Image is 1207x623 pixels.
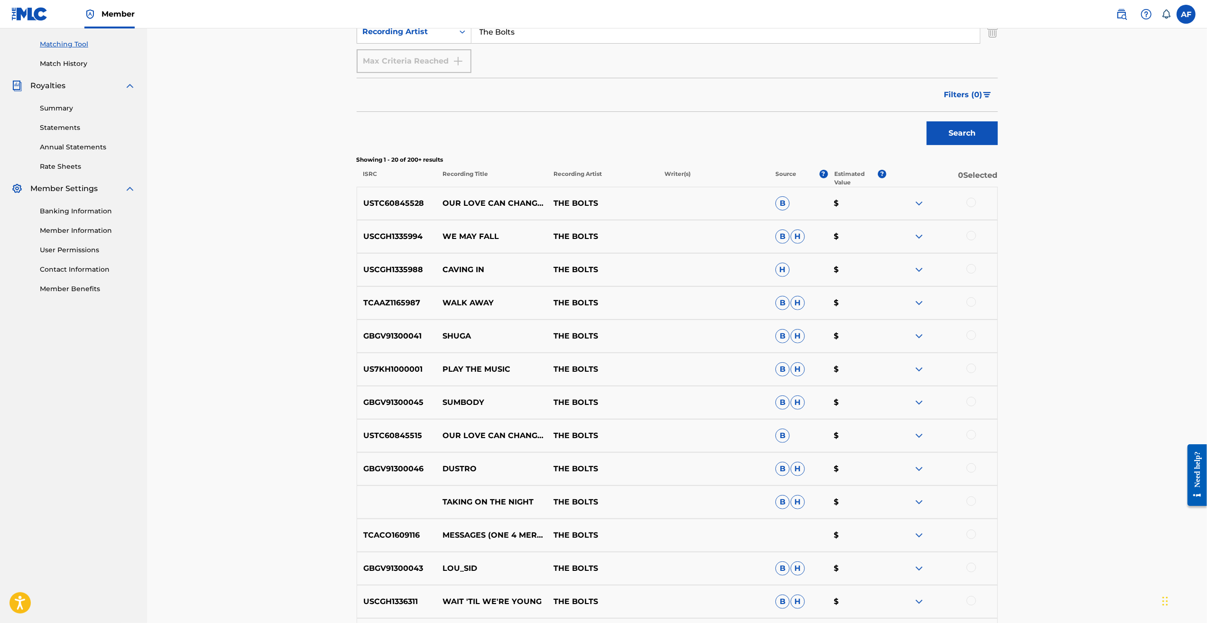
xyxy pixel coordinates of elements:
[775,462,790,476] span: B
[40,39,136,49] a: Matching Tool
[436,563,547,574] p: LOU_SID
[775,329,790,343] span: B
[357,297,437,309] p: TCAAZ1165987
[547,463,658,475] p: THE BOLTS
[547,596,658,607] p: THE BOLTS
[547,297,658,309] p: THE BOLTS
[828,364,886,375] p: $
[828,231,886,242] p: $
[1180,437,1207,513] iframe: Resource Center
[828,397,886,408] p: $
[828,496,886,508] p: $
[913,330,925,342] img: expand
[357,596,437,607] p: USCGH1336311
[775,362,790,376] span: B
[913,264,925,275] img: expand
[40,103,136,113] a: Summary
[791,329,805,343] span: H
[791,561,805,576] span: H
[1160,577,1207,623] iframe: Chat Widget
[913,530,925,541] img: expand
[1162,587,1168,615] div: Drag
[886,170,997,187] p: 0 Selected
[828,297,886,309] p: $
[30,80,65,92] span: Royalties
[775,595,790,609] span: B
[913,496,925,508] img: expand
[357,563,437,574] p: GBGV91300043
[927,121,998,145] button: Search
[30,183,98,194] span: Member Settings
[40,162,136,172] a: Rate Sheets
[40,284,136,294] a: Member Benefits
[357,463,437,475] p: GBGV91300046
[357,364,437,375] p: US7KH1000001
[547,264,658,275] p: THE BOLTS
[775,296,790,310] span: B
[357,330,437,342] p: GBGV91300041
[436,264,547,275] p: CAVING IN
[913,231,925,242] img: expand
[987,20,998,44] img: Delete Criterion
[828,198,886,209] p: $
[436,198,547,209] p: OUR LOVE CAN CHANGE THE WORLD (KARAOKE)
[913,364,925,375] img: expand
[791,362,805,376] span: H
[547,430,658,441] p: THE BOLTS
[40,226,136,236] a: Member Information
[791,296,805,310] span: H
[547,330,658,342] p: THE BOLTS
[11,80,23,92] img: Royalties
[436,397,547,408] p: SUMBODY
[944,89,983,101] span: Filters ( 0 )
[40,123,136,133] a: Statements
[913,430,925,441] img: expand
[11,7,48,21] img: MLC Logo
[913,397,925,408] img: expand
[658,170,769,187] p: Writer(s)
[357,397,437,408] p: GBGV91300045
[1116,9,1127,20] img: search
[775,429,790,443] span: B
[834,170,878,187] p: Estimated Value
[775,196,790,211] span: B
[547,563,658,574] p: THE BOLTS
[913,297,925,309] img: expand
[436,170,547,187] p: Recording Title
[124,183,136,194] img: expand
[124,80,136,92] img: expand
[357,156,998,164] p: Showing 1 - 20 of 200+ results
[983,92,991,98] img: filter
[828,596,886,607] p: $
[357,198,437,209] p: USTC60845528
[40,265,136,275] a: Contact Information
[436,231,547,242] p: WE MAY FALL
[775,395,790,410] span: B
[11,183,23,194] img: Member Settings
[939,83,998,107] button: Filters (0)
[913,563,925,574] img: expand
[436,596,547,607] p: WAIT 'TIL WE'RE YOUNG
[436,496,547,508] p: TAKING ON THE NIGHT
[828,330,886,342] p: $
[363,26,448,37] div: Recording Artist
[791,495,805,509] span: H
[828,530,886,541] p: $
[436,330,547,342] p: SHUGA
[791,595,805,609] span: H
[547,364,658,375] p: THE BOLTS
[791,462,805,476] span: H
[775,170,796,187] p: Source
[101,9,135,19] span: Member
[1141,9,1152,20] img: help
[547,530,658,541] p: THE BOLTS
[828,463,886,475] p: $
[436,530,547,541] p: MESSAGES (ONE 4 MERCURY)
[775,263,790,277] span: H
[357,264,437,275] p: USCGH1335988
[828,563,886,574] p: $
[357,530,437,541] p: TCACO1609116
[775,561,790,576] span: B
[913,463,925,475] img: expand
